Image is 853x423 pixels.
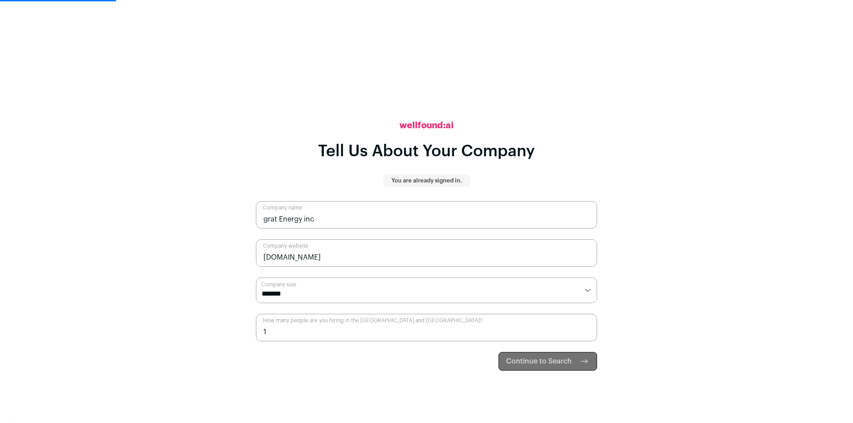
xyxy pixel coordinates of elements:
input: Company name [256,201,597,229]
p: You are already signed in. [391,177,462,184]
input: Company website [256,239,597,267]
h1: Tell Us About Your Company [318,142,535,160]
input: How many people are you hiring in the US and Canada? [256,314,597,341]
h2: wellfound:ai [399,119,454,132]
